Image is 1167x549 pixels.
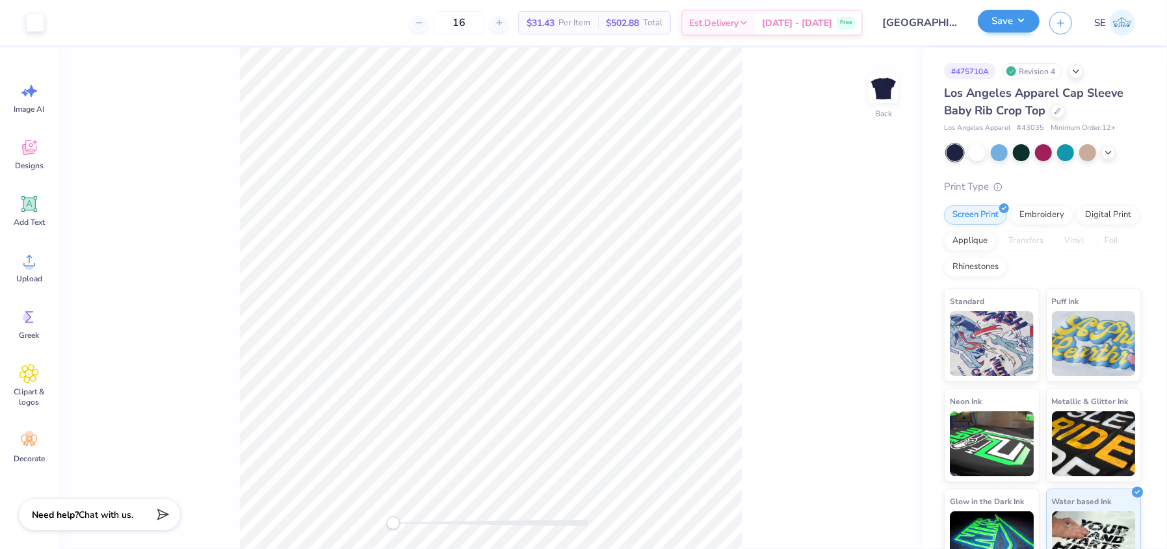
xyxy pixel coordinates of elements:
span: SE [1094,16,1106,31]
div: Digital Print [1077,205,1140,225]
span: Decorate [14,453,45,464]
img: Standard [950,311,1034,376]
div: Rhinestones [944,257,1007,277]
img: Puff Ink [1052,311,1136,376]
span: Chat with us. [79,509,133,521]
img: Metallic & Glitter Ink [1052,411,1136,476]
button: Save [978,10,1040,32]
span: Los Angeles Apparel [944,123,1010,134]
span: Designs [15,160,44,171]
strong: Need help? [32,509,79,521]
span: Add Text [14,217,45,227]
span: $31.43 [527,16,555,30]
span: Neon Ink [950,394,982,408]
span: Image AI [14,104,45,114]
span: Per Item [558,16,590,30]
div: Embroidery [1011,205,1073,225]
span: # 43035 [1017,123,1044,134]
div: Screen Print [944,205,1007,225]
span: Greek [20,330,40,340]
div: Print Type [944,179,1141,194]
input: – – [434,11,484,34]
a: SE [1088,10,1141,36]
span: Total [643,16,662,30]
span: Water based Ink [1052,494,1112,508]
span: Metallic & Glitter Ink [1052,394,1129,408]
img: Back [871,75,897,101]
span: Minimum Order: 12 + [1051,123,1116,134]
div: Back [875,108,892,120]
img: Neon Ink [950,411,1034,476]
div: Vinyl [1056,231,1092,251]
div: Revision 4 [1003,63,1062,79]
div: Applique [944,231,996,251]
div: Foil [1096,231,1127,251]
span: Clipart & logos [8,387,51,407]
span: $502.88 [606,16,639,30]
span: Puff Ink [1052,294,1079,308]
span: Est. Delivery [689,16,739,30]
div: Transfers [1000,231,1052,251]
div: # 475710A [944,63,996,79]
span: Los Angeles Apparel Cap Sleeve Baby Rib Crop Top [944,85,1123,118]
span: Standard [950,294,984,308]
span: Upload [16,274,42,284]
input: Untitled Design [872,10,968,36]
span: Glow in the Dark Ink [950,494,1024,508]
span: Free [840,18,852,27]
img: Shirley Evaleen B [1109,10,1135,36]
div: Accessibility label [387,517,400,530]
span: [DATE] - [DATE] [762,16,832,30]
